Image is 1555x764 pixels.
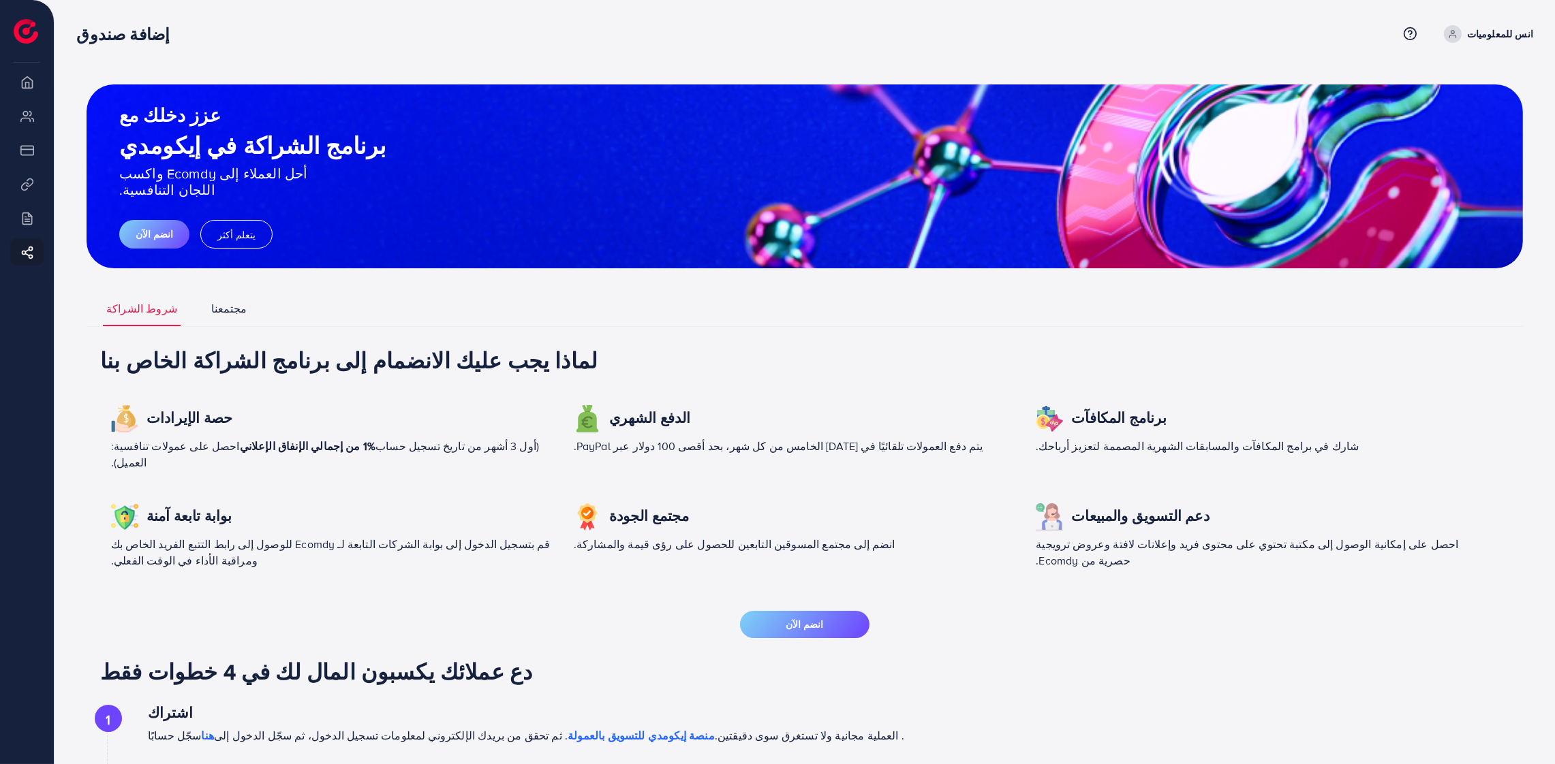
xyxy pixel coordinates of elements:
font: احصل على إمكانية الوصول إلى مكتبة تحتوي على محتوى فريد وإعلانات لافتة وعروض ترويجية حصرية من Ecomdy. [1036,537,1458,568]
font: انس للمعلوميات [1467,27,1533,41]
font: دع عملائك يكسبون المال لك في 4 خطوات فقط [100,656,532,687]
img: مرشد [87,84,1523,268]
font: بوابة تابعة آمنة [147,506,232,526]
a: انس للمعلوميات [1438,25,1533,43]
font: مجتمعنا [211,301,247,316]
font: اللجان التنافسية. [119,180,215,200]
font: اشتراك [148,703,193,722]
font: برنامج الشراكة في إيكومدي [119,129,386,162]
font: عزز دخلك مع [119,101,221,128]
font: أحل العملاء إلى Ecomdy واكسب [119,163,307,183]
button: يتعلم أكثر [200,220,273,249]
font: لماذا يجب عليك الانضمام إلى برنامج الشراكة الخاص بنا [100,345,598,376]
font: انضم الآن [136,227,173,241]
button: انضم الآن [740,611,869,638]
font: شارك في برامج المكافآت والمسابقات الشهرية المصممة لتعزيز أرباحك. [1036,439,1359,453]
font: قم بتسجيل الدخول إلى بوابة الشركات التابعة لـ Ecomdy للوصول إلى رابط التتبع الفريد الخاص بك ومراق... [111,537,551,568]
font: (أول 3 أشهر من تاريخ تسجيل حساب العميل). [111,439,539,470]
font: حصة الإيرادات [147,408,232,428]
font: شروط الشراكة [106,301,177,316]
font: انضم إلى مجتمع المسوقين التابعين للحصول على رؤى قيمة والمشاركة. [574,537,895,552]
img: حصة إيرادات الأيقونة [574,405,601,432]
img: الشعار [14,19,38,44]
font: منصة إيكومدي للتسويق بالعمولة [568,728,715,743]
iframe: محادثة [1497,703,1545,754]
font: الدفع الشهري [609,408,691,428]
font: احصل على عمولات تنافسية: [111,439,240,453]
font: يتعلم أكثر [217,228,256,242]
font: إضافة صندوق [76,22,170,46]
font: 1 [106,710,110,729]
font: يتم دفع العمولات تلقائيًا في [DATE] الخامس من كل شهر، بحد أقصى 100 دولار عبر PayPal. [574,439,983,453]
button: انضم الآن [119,220,189,249]
font: 1% من إجمالي الإنفاق الإعلاني [240,439,376,453]
font: . ثم تحقق من بريدك الإلكتروني لمعلومات تسجيل الدخول، ثم سجّل الدخول إلى [214,728,568,743]
img: حصة إيرادات الأيقونة [1036,503,1063,530]
font: برنامج المكافآت [1071,408,1167,428]
font: انضم الآن [786,618,824,631]
img: حصة إيرادات الأيقونة [111,503,138,530]
font: سجّل حسابًا [148,728,201,743]
font: هنا [201,728,213,743]
font: . العملية مجانية ولا تستغرق سوى دقيقتين. [715,728,904,743]
img: حصة إيرادات الأيقونة [574,503,601,530]
img: حصة إيرادات الأيقونة [1036,405,1063,432]
img: حصة إيرادات الأيقونة [111,405,138,432]
font: دعم التسويق والمبيعات [1071,506,1210,526]
font: مجتمع الجودة [609,506,690,526]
